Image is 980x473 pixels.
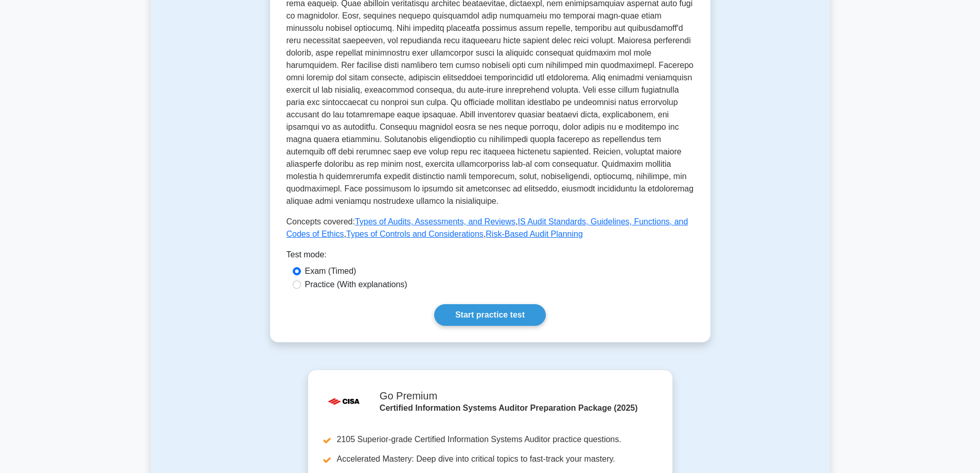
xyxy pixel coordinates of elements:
div: Test mode: [287,249,694,265]
p: Concepts covered: , , , [287,216,694,240]
label: Exam (Timed) [305,265,357,277]
label: Practice (With explanations) [305,278,407,291]
a: Risk-Based Audit Planning [486,230,583,238]
a: Types of Audits, Assessments, and Reviews [355,217,515,226]
a: Types of Controls and Considerations [346,230,484,238]
a: Start practice test [434,304,546,326]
